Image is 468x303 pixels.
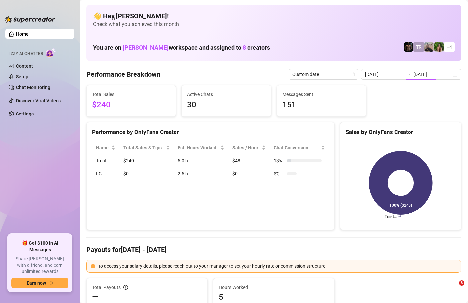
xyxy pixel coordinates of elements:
[406,72,411,77] span: to
[16,111,34,116] a: Settings
[274,170,284,177] span: 0 %
[351,72,355,76] span: calendar
[274,144,319,151] span: Chat Conversion
[447,43,452,51] span: + 4
[274,157,284,164] span: 13 %
[174,154,228,167] td: 5.0 h
[228,154,270,167] td: $48
[123,44,169,51] span: [PERSON_NAME]
[282,99,361,111] span: 151
[92,292,98,302] span: —
[123,144,164,151] span: Total Sales & Tips
[434,42,444,52] img: Nathaniel
[93,44,270,51] h1: You are on workspace and assigned to creators
[119,167,174,180] td: $0
[404,42,413,52] img: Trent
[270,141,329,154] th: Chat Conversion
[219,292,329,302] span: 5
[119,154,174,167] td: $240
[16,74,28,79] a: Setup
[219,284,329,291] span: Hours Worked
[445,280,461,296] iframe: Intercom live chat
[92,128,329,137] div: Performance by OnlyFans Creator
[282,91,361,98] span: Messages Sent
[49,281,53,285] span: arrow-right
[406,72,411,77] span: swap-right
[92,141,119,154] th: Name
[16,63,33,69] a: Content
[46,48,56,58] img: AI Chatter
[11,278,68,288] button: Earn nowarrow-right
[178,144,219,151] div: Est. Hours Worked
[365,71,403,78] input: Start date
[228,141,270,154] th: Sales / Hour
[174,167,228,180] td: 2.5 h
[187,91,266,98] span: Active Chats
[27,280,46,286] span: Earn now
[92,284,121,291] span: Total Payouts
[187,99,266,111] span: 30
[96,144,110,151] span: Name
[93,21,455,28] span: Check what you achieved this month
[92,167,119,180] td: LC…
[92,99,171,111] span: $240
[98,263,457,270] div: To access your salary details, please reach out to your manager to set your hourly rate or commis...
[232,144,260,151] span: Sales / Hour
[86,245,461,254] h4: Payouts for [DATE] - [DATE]
[119,141,174,154] th: Total Sales & Tips
[92,154,119,167] td: Trent…
[93,11,455,21] h4: 👋 Hey, [PERSON_NAME] !
[16,31,29,37] a: Home
[459,280,464,286] span: 3
[413,71,451,78] input: End date
[228,167,270,180] td: $0
[86,70,160,79] h4: Performance Breakdown
[5,16,55,23] img: logo-BBDzfeDw.svg
[91,264,95,268] span: exclamation-circle
[92,91,171,98] span: Total Sales
[16,85,50,90] a: Chat Monitoring
[123,285,128,290] span: info-circle
[384,215,396,219] text: Trent…
[416,43,422,51] span: TR
[9,51,43,57] span: Izzy AI Chatter
[243,44,246,51] span: 8
[11,256,68,275] span: Share [PERSON_NAME] with a friend, and earn unlimited rewards
[16,98,61,103] a: Discover Viral Videos
[292,69,354,79] span: Custom date
[346,128,456,137] div: Sales by OnlyFans Creator
[11,240,68,253] span: 🎁 Get $100 in AI Messages
[424,42,434,52] img: LC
